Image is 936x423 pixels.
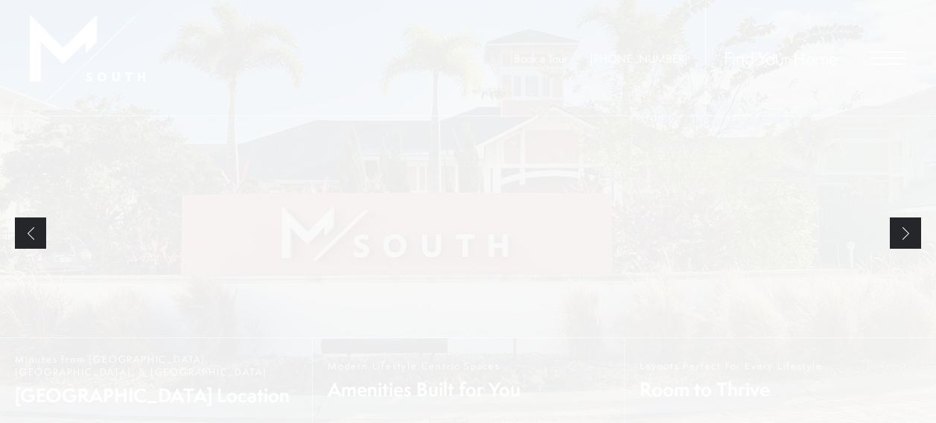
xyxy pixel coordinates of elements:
button: Open Menu [869,51,906,65]
span: Layouts Perfect For Every Lifestyle [640,360,823,372]
a: Book a Tour [514,51,568,66]
a: Layouts Perfect For Every Lifestyle [624,338,936,423]
span: Modern Lifestyle Centric Spaces [328,360,520,372]
span: [PHONE_NUMBER] [590,51,687,66]
a: Call Us at 813-570-8014 [590,51,687,66]
span: Amenities Built for You [328,376,520,402]
a: Find Your Home [724,46,838,70]
img: MSouth [30,15,145,101]
a: Previous [15,217,46,249]
a: Modern Lifestyle Centric Spaces [312,338,624,423]
span: Room to Thrive [640,376,823,402]
span: Minutes from [GEOGRAPHIC_DATA], [GEOGRAPHIC_DATA], & [GEOGRAPHIC_DATA] [15,353,297,378]
a: Next [890,217,921,249]
span: [GEOGRAPHIC_DATA] Location [15,382,297,408]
